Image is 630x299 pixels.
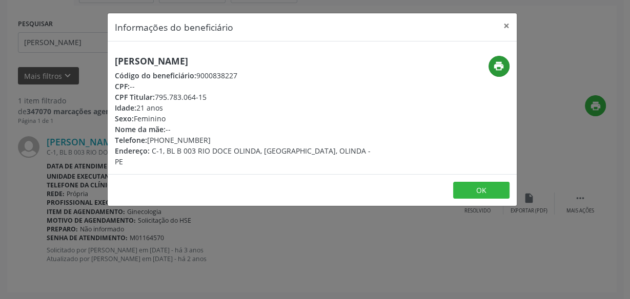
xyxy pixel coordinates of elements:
[115,114,134,123] span: Sexo:
[115,146,371,166] span: C-1, BL B 003 RIO DOCE OLINDA, [GEOGRAPHIC_DATA], OLINDA - PE
[493,60,504,72] i: print
[115,20,233,34] h5: Informações do beneficiário
[115,102,373,113] div: 21 anos
[115,56,373,67] h5: [PERSON_NAME]
[115,81,130,91] span: CPF:
[496,13,517,38] button: Close
[115,71,196,80] span: Código do beneficiário:
[115,135,373,145] div: [PHONE_NUMBER]
[115,81,373,92] div: --
[115,146,150,156] span: Endereço:
[115,135,147,145] span: Telefone:
[115,124,166,134] span: Nome da mãe:
[115,124,373,135] div: --
[115,103,136,113] span: Idade:
[115,92,373,102] div: 795.783.064-15
[115,113,373,124] div: Feminino
[489,56,510,77] button: print
[115,92,155,102] span: CPF Titular:
[453,182,510,199] button: OK
[115,70,373,81] div: 9000838227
